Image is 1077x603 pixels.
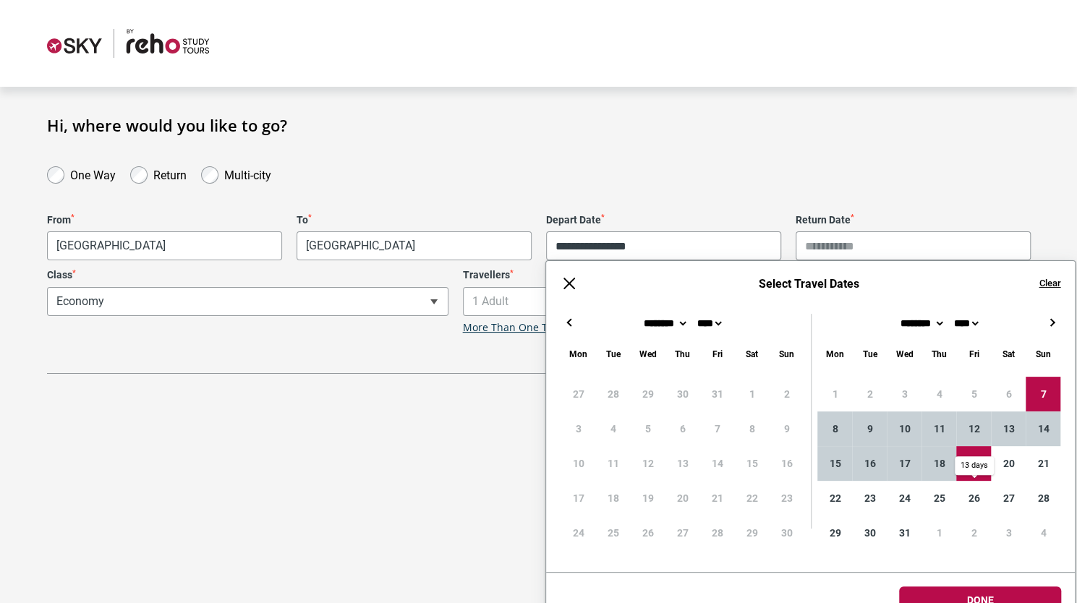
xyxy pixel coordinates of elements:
[852,346,887,362] div: Tuesday
[1026,446,1060,481] div: 21
[956,446,991,481] div: 19
[48,232,281,260] span: Melbourne, Australia
[561,346,595,362] div: Monday
[1026,516,1060,550] div: 4
[297,232,531,260] span: Ho Chi Minh City, Vietnam
[956,346,991,362] div: Friday
[956,411,991,446] div: 12
[852,481,887,516] div: 23
[817,411,852,446] div: 8
[595,346,630,362] div: Tuesday
[796,214,1031,226] label: Return Date
[991,346,1026,362] div: Saturday
[1026,411,1060,446] div: 14
[887,346,921,362] div: Wednesday
[546,214,781,226] label: Depart Date
[991,481,1026,516] div: 27
[769,346,804,362] div: Sunday
[224,165,271,182] label: Multi-city
[699,346,734,362] div: Friday
[887,446,921,481] div: 17
[991,446,1026,481] div: 20
[852,411,887,446] div: 9
[852,516,887,550] div: 30
[956,481,991,516] div: 26
[47,214,282,226] label: From
[630,346,665,362] div: Wednesday
[921,411,956,446] div: 11
[47,287,448,316] span: Economy
[463,322,589,334] a: More Than One Traveller?
[921,516,956,550] div: 1
[1026,377,1060,411] div: 7
[153,165,187,182] label: Return
[464,288,864,315] span: 1 Adult
[592,277,1024,291] h6: Select Travel Dates
[734,346,769,362] div: Saturday
[991,516,1026,550] div: 3
[921,481,956,516] div: 25
[47,269,448,281] label: Class
[70,165,116,182] label: One Way
[817,481,852,516] div: 22
[48,288,448,315] span: Economy
[47,116,1031,134] h1: Hi, where would you like to go?
[817,346,852,362] div: Monday
[463,269,864,281] label: Travellers
[817,516,852,550] div: 29
[991,411,1026,446] div: 13
[921,346,956,362] div: Thursday
[1026,481,1060,516] div: 28
[297,231,532,260] span: Ho Chi Minh City, Vietnam
[1039,277,1060,290] button: Clear
[1026,346,1060,362] div: Sunday
[1043,314,1060,331] button: →
[956,516,991,550] div: 2
[852,446,887,481] div: 16
[887,481,921,516] div: 24
[887,516,921,550] div: 31
[887,411,921,446] div: 10
[665,346,699,362] div: Thursday
[463,287,864,316] span: 1 Adult
[297,214,532,226] label: To
[47,231,282,260] span: Melbourne, Australia
[817,446,852,481] div: 15
[921,446,956,481] div: 18
[561,314,578,331] button: ←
